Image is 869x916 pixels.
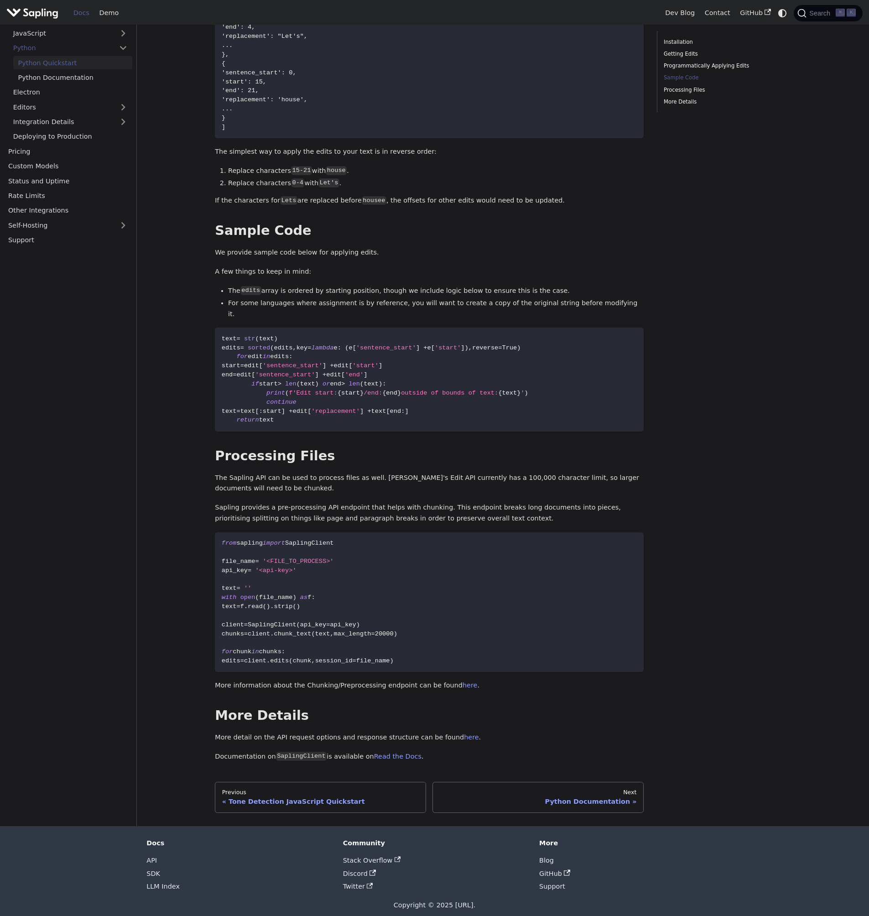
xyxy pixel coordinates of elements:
span: continue [266,399,297,406]
p: The Sapling API can be used to process files as well. [PERSON_NAME]'s Edit API currently has a 10... [215,473,644,494]
span: end [390,408,401,415]
img: Sapling.ai [6,6,58,20]
span: chunk_text [274,630,311,637]
span: 'end' [345,371,364,378]
span: True [502,344,517,351]
a: Other Integrations [3,204,132,217]
span: ] [405,408,408,415]
span: Search [807,10,836,17]
a: Installation [664,38,787,47]
a: Programmatically Applying Edits [664,62,787,70]
a: Editors [8,100,114,114]
span: + [323,371,326,378]
span: = [353,657,356,664]
nav: Docs pages [215,782,644,813]
span: 'sentence_start': 0, [222,69,297,76]
span: ] [222,124,225,130]
span: edit [244,362,259,369]
span: reverse [472,344,498,351]
span: chunk [233,648,251,655]
span: [ [431,344,435,351]
span: file_name [222,558,255,565]
span: client [244,657,266,664]
span: chunks [222,630,244,637]
span: str [244,335,255,342]
span: len [349,380,360,387]
li: The array is ordered by starting position, though we include logic below to ensure this is the case. [228,286,644,297]
span: text [222,603,237,610]
a: SDK [146,870,160,877]
span: [ [349,362,352,369]
span: file_name [259,594,293,601]
span: : [259,408,263,415]
span: : [289,353,292,360]
span: edits [274,344,292,351]
span: edit [248,353,263,360]
a: Python Documentation [13,71,132,84]
span: . [270,603,274,610]
span: start [222,362,240,369]
span: /end: [364,390,382,396]
span: text [222,585,237,592]
a: Demo [94,6,124,20]
span: text [222,408,237,415]
a: Contact [700,6,735,20]
span: = [371,630,375,637]
span: , [292,344,296,351]
span: e [334,344,338,351]
span: in [263,353,270,360]
span: text [300,380,315,387]
span: . [270,630,274,637]
code: house [326,166,347,175]
a: JavaScript [8,26,132,40]
span: = [255,558,259,565]
a: Integration Details [8,115,132,128]
span: end [330,380,341,387]
h2: Processing Files [215,448,644,464]
p: Sapling provides a pre-processing API endpoint that helps with chunking. This endpoint breaks lon... [215,502,644,524]
span: : [281,648,285,655]
span: from [222,540,237,546]
span: = [326,621,330,628]
div: Next [440,789,637,796]
span: } [222,114,225,121]
span: . [244,603,248,610]
span: text [259,416,274,423]
span: { [498,390,502,396]
span: ( [263,603,266,610]
a: GitHub [735,6,775,20]
span: [ [386,408,390,415]
span: 'end': 21, [222,87,259,94]
span: client [222,621,244,628]
span: '<FILE_TO_PROCESS>' [263,558,334,565]
span: : [338,344,341,351]
a: Deploying to Production [8,130,132,143]
p: A few things to keep in mind: [215,266,644,277]
a: Stack Overflow [343,857,401,864]
span: = [240,344,244,351]
span: [ [353,344,356,351]
span: , [468,344,472,351]
span: ( [285,390,289,396]
span: }, [222,51,229,58]
span: ) [379,380,382,387]
span: ( [292,603,296,610]
span: ... [222,42,233,49]
span: sapling [236,540,262,546]
span: max_length [334,630,371,637]
span: ) [356,621,360,628]
span: = [236,408,240,415]
button: Expand sidebar category 'Editors' [114,100,132,114]
span: sorted [248,344,270,351]
span: edits [270,353,289,360]
span: text [364,380,379,387]
a: Docs [68,6,94,20]
span: f [307,594,311,601]
li: For some languages where assignment is by reference, you will want to create a copy of the origin... [228,298,644,320]
a: Support [3,233,132,246]
span: = [236,585,240,592]
span: + [423,344,427,351]
h2: More Details [215,708,644,724]
span: = [236,603,240,610]
span: , [311,657,315,664]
